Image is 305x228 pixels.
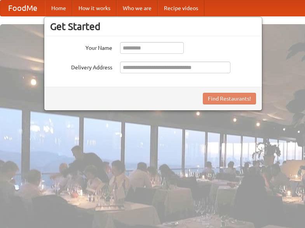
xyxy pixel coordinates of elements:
[203,93,256,104] button: Find Restaurants!
[50,21,256,32] h3: Get Started
[117,0,158,16] a: Who we are
[50,42,112,52] label: Your Name
[50,62,112,71] label: Delivery Address
[0,0,45,16] a: FoodMe
[45,0,72,16] a: Home
[158,0,204,16] a: Recipe videos
[72,0,117,16] a: How it works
